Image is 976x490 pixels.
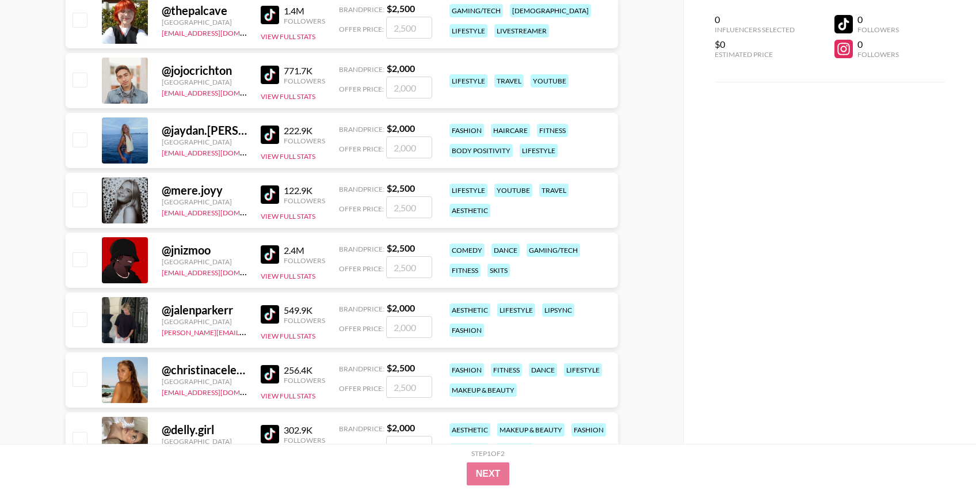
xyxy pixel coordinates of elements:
[284,436,325,445] div: Followers
[261,185,279,204] img: TikTok
[387,3,415,14] strong: $ 2,500
[387,362,415,373] strong: $ 2,500
[261,272,315,280] button: View Full Stats
[857,50,899,59] div: Followers
[386,436,432,458] input: 2,000
[449,303,490,317] div: aesthetic
[261,305,279,324] img: TikTok
[339,324,384,333] span: Offer Price:
[162,326,332,337] a: [PERSON_NAME][EMAIL_ADDRESS][DOMAIN_NAME]
[449,363,484,377] div: fashion
[449,423,490,436] div: aesthetic
[162,26,277,37] a: [EMAIL_ADDRESS][DOMAIN_NAME]
[715,39,795,50] div: $0
[715,14,795,25] div: 0
[467,462,510,485] button: Next
[339,125,384,134] span: Brand Price:
[449,204,490,217] div: aesthetic
[339,364,384,373] span: Brand Price:
[261,365,279,383] img: TikTok
[162,86,277,97] a: [EMAIL_ADDRESS][DOMAIN_NAME]
[284,245,325,256] div: 2.4M
[339,65,384,74] span: Brand Price:
[387,302,415,313] strong: $ 2,000
[715,25,795,34] div: Influencers Selected
[449,124,484,137] div: fashion
[339,424,384,433] span: Brand Price:
[527,244,580,257] div: gaming/tech
[471,449,505,458] div: Step 1 of 2
[162,266,277,277] a: [EMAIL_ADDRESS][DOMAIN_NAME]
[857,14,899,25] div: 0
[387,123,415,134] strong: $ 2,000
[261,6,279,24] img: TikTok
[494,24,549,37] div: livestreamer
[284,256,325,265] div: Followers
[261,425,279,443] img: TikTok
[261,332,315,340] button: View Full Stats
[339,264,384,273] span: Offer Price:
[162,3,247,18] div: @ thepalcave
[449,144,513,157] div: body positivity
[162,363,247,377] div: @ christinacelentino
[339,245,384,253] span: Brand Price:
[520,144,558,157] div: lifestyle
[487,264,510,277] div: skits
[339,384,384,393] span: Offer Price:
[339,85,384,93] span: Offer Price:
[284,424,325,436] div: 302.9K
[339,145,384,153] span: Offer Price:
[284,65,325,77] div: 771.7K
[387,63,415,74] strong: $ 2,000
[261,66,279,84] img: TikTok
[449,74,487,88] div: lifestyle
[261,92,315,101] button: View Full Stats
[162,386,277,397] a: [EMAIL_ADDRESS][DOMAIN_NAME]
[386,136,432,158] input: 2,000
[857,25,899,34] div: Followers
[162,123,247,138] div: @ jaydan.[PERSON_NAME]
[491,244,520,257] div: dance
[284,125,325,136] div: 222.9K
[449,264,481,277] div: fitness
[529,363,557,377] div: dance
[491,363,522,377] div: fitness
[284,17,325,25] div: Followers
[284,196,325,205] div: Followers
[715,50,795,59] div: Estimated Price
[261,392,315,400] button: View Full Stats
[531,74,569,88] div: youtube
[857,39,899,50] div: 0
[386,316,432,338] input: 2,000
[261,212,315,221] button: View Full Stats
[386,376,432,398] input: 2,500
[261,245,279,264] img: TikTok
[162,243,247,257] div: @ jnizmoo
[339,305,384,313] span: Brand Price:
[284,305,325,316] div: 549.9K
[564,363,602,377] div: lifestyle
[510,4,591,17] div: [DEMOGRAPHIC_DATA]
[261,32,315,41] button: View Full Stats
[497,303,535,317] div: lifestyle
[162,183,247,197] div: @ mere.joyy
[449,184,487,197] div: lifestyle
[491,124,530,137] div: haircare
[571,423,606,436] div: fashion
[494,184,532,197] div: youtube
[449,443,489,457] div: haircare
[284,316,325,325] div: Followers
[162,377,247,386] div: [GEOGRAPHIC_DATA]
[162,138,247,146] div: [GEOGRAPHIC_DATA]
[162,423,247,437] div: @ delly.girl
[494,74,524,88] div: travel
[162,317,247,326] div: [GEOGRAPHIC_DATA]
[284,185,325,196] div: 122.9K
[449,383,517,397] div: makeup & beauty
[386,17,432,39] input: 2,500
[387,183,415,193] strong: $ 2,500
[284,5,325,17] div: 1.4M
[542,303,574,317] div: lipsync
[162,437,247,446] div: [GEOGRAPHIC_DATA]
[339,204,384,213] span: Offer Price:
